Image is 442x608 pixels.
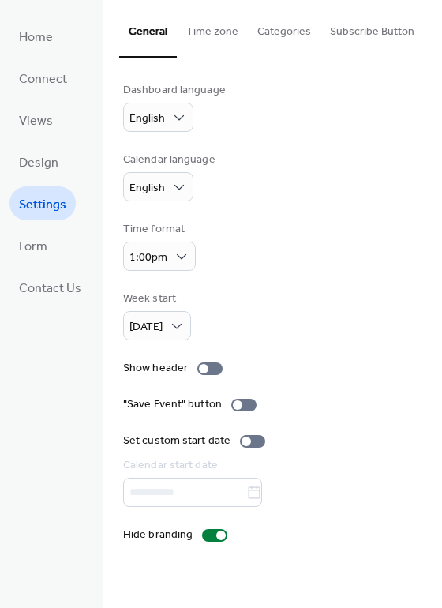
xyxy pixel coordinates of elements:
span: Design [19,151,58,175]
a: Contact Us [9,270,91,304]
span: 1:00pm [129,247,167,268]
span: English [129,108,165,129]
span: Form [19,235,47,259]
span: Contact Us [19,276,81,301]
span: Home [19,25,53,50]
span: English [129,178,165,199]
a: Form [9,228,57,262]
div: Week start [123,291,188,307]
div: Show header [123,360,188,377]
span: [DATE] [129,317,163,338]
span: Settings [19,193,66,217]
span: Connect [19,67,67,92]
div: Calendar language [123,152,215,168]
a: Design [9,144,68,178]
div: "Save Event" button [123,396,222,413]
div: Calendar start date [123,457,419,474]
a: Views [9,103,62,137]
a: Home [9,19,62,53]
div: Dashboard language [123,82,226,99]
div: Set custom start date [123,433,230,449]
div: Time format [123,221,193,238]
span: Views [19,109,53,133]
a: Settings [9,186,76,220]
div: Hide branding [123,527,193,543]
a: Connect [9,61,77,95]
